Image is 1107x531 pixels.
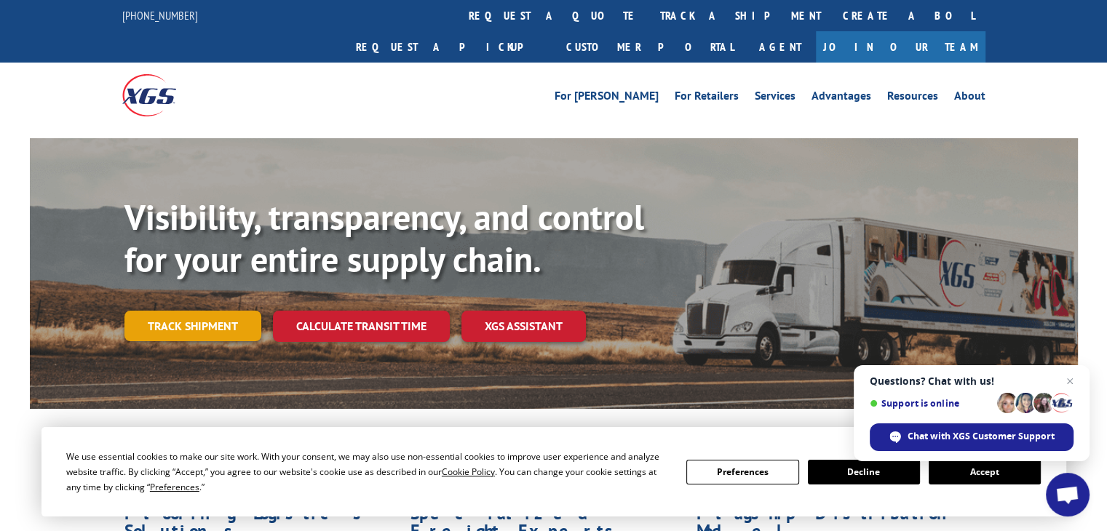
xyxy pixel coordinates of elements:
[124,194,644,282] b: Visibility, transparency, and control for your entire supply chain.
[686,460,798,484] button: Preferences
[816,31,985,63] a: Join Our Team
[124,311,261,341] a: Track shipment
[755,90,795,106] a: Services
[954,90,985,106] a: About
[870,423,1074,451] div: Chat with XGS Customer Support
[555,90,659,106] a: For [PERSON_NAME]
[887,90,938,106] a: Resources
[1061,372,1079,390] span: Close chat
[870,375,1074,387] span: Questions? Chat with us!
[675,90,739,106] a: For Retailers
[41,427,1066,516] div: Cookie Consent Prompt
[150,481,199,493] span: Preferences
[345,31,555,63] a: Request a pickup
[555,31,745,63] a: Customer Portal
[908,430,1055,443] span: Chat with XGS Customer Support
[1046,473,1090,516] div: Open chat
[745,31,816,63] a: Agent
[442,466,495,478] span: Cookie Policy
[273,311,450,342] a: Calculate transit time
[812,90,871,106] a: Advantages
[461,311,586,342] a: XGS ASSISTANT
[929,460,1041,484] button: Accept
[870,398,992,409] span: Support is online
[66,449,669,495] div: We use essential cookies to make our site work. With your consent, we may also use non-essential ...
[808,460,920,484] button: Decline
[122,8,198,23] a: [PHONE_NUMBER]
